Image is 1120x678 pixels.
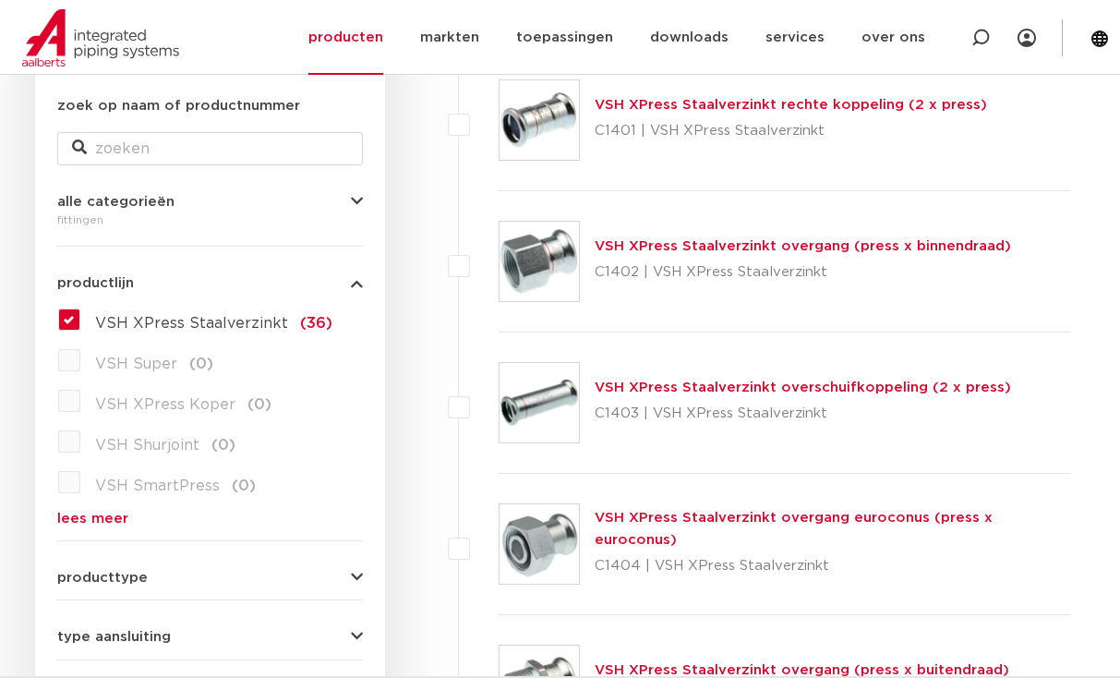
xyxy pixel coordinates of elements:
a: VSH XPress Staalverzinkt overgang euroconus (press x euroconus) [595,511,993,547]
a: lees meer [57,512,363,526]
a: VSH XPress Staalverzinkt overgang (press x buitendraad) [595,663,1009,677]
p: C1404 | VSH XPress Staalverzinkt [595,551,1072,581]
a: VSH XPress Staalverzinkt overschuifkoppeling (2 x press) [595,381,1011,394]
div: fittingen [57,209,363,231]
input: zoeken [57,132,363,165]
span: type aansluiting [57,630,171,644]
img: Thumbnail for VSH XPress Staalverzinkt rechte koppeling (2 x press) [500,80,579,160]
span: (0) [232,478,256,493]
span: VSH SmartPress [95,478,220,493]
span: VSH XPress Staalverzinkt [95,316,288,331]
img: Thumbnail for VSH XPress Staalverzinkt overschuifkoppeling (2 x press) [500,363,579,442]
span: VSH Shurjoint [95,438,199,453]
span: (36) [300,316,332,331]
img: Thumbnail for VSH XPress Staalverzinkt overgang euroconus (press x euroconus) [500,504,579,584]
span: (0) [211,438,235,453]
button: productlijn [57,276,363,290]
label: zoek op naam of productnummer [57,95,300,117]
button: producttype [57,571,363,585]
span: (0) [247,397,271,412]
span: VSH XPress Koper [95,397,235,412]
a: VSH XPress Staalverzinkt overgang (press x binnendraad) [595,239,1011,253]
span: producttype [57,571,148,585]
p: C1403 | VSH XPress Staalverzinkt [595,399,1011,429]
span: VSH Super [95,357,177,371]
button: alle categorieën [57,195,363,209]
span: productlijn [57,276,134,290]
button: type aansluiting [57,630,363,644]
span: (0) [189,357,213,371]
p: C1401 | VSH XPress Staalverzinkt [595,116,987,146]
p: C1402 | VSH XPress Staalverzinkt [595,258,1011,287]
a: VSH XPress Staalverzinkt rechte koppeling (2 x press) [595,98,987,112]
img: Thumbnail for VSH XPress Staalverzinkt overgang (press x binnendraad) [500,222,579,301]
span: alle categorieën [57,195,175,209]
